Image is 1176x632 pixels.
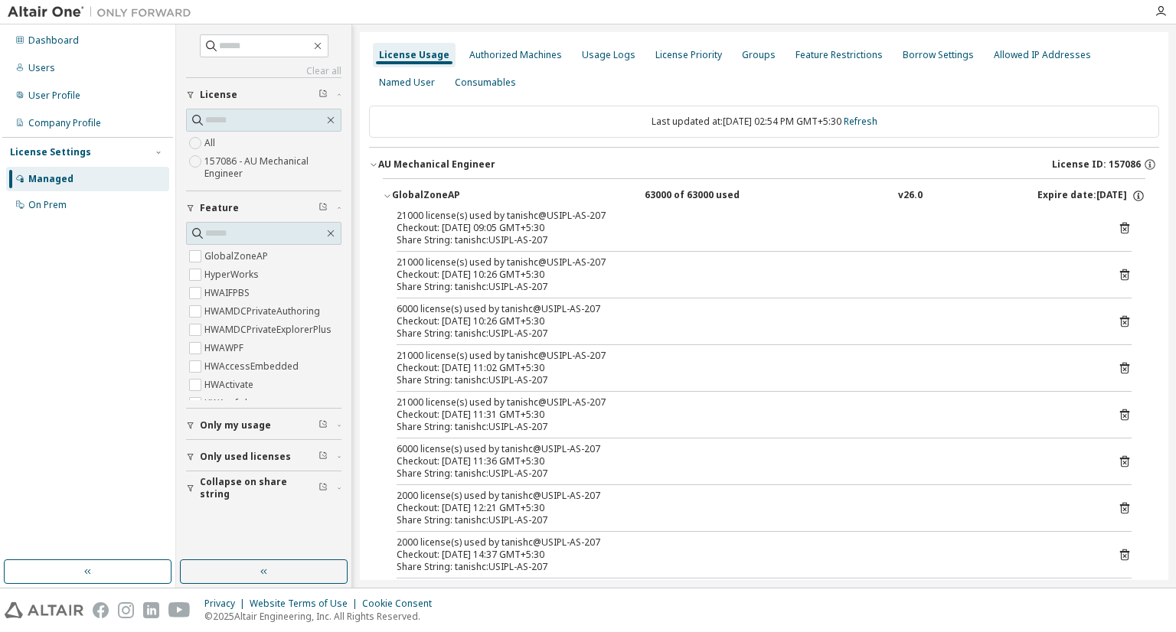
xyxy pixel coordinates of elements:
[795,49,883,61] div: Feature Restrictions
[318,451,328,463] span: Clear filter
[168,602,191,618] img: youtube.svg
[397,222,1095,234] div: Checkout: [DATE] 09:05 GMT+5:30
[28,34,79,47] div: Dashboard
[186,78,341,112] button: License
[204,598,250,610] div: Privacy
[200,476,318,500] span: Collapse on share string
[397,549,1095,561] div: Checkout: [DATE] 14:37 GMT+5:30
[93,602,109,618] img: facebook.svg
[582,49,635,61] div: Usage Logs
[186,409,341,442] button: Only my usage
[204,266,262,284] label: HyperWorks
[397,490,1095,502] div: 2000 license(s) used by tanishc@USIPL-AS-207
[318,89,328,101] span: Clear filter
[1052,158,1141,171] span: License ID: 157086
[186,471,341,505] button: Collapse on share string
[397,443,1095,455] div: 6000 license(s) used by tanishc@USIPL-AS-207
[455,77,516,89] div: Consumables
[379,77,435,89] div: Named User
[469,49,562,61] div: Authorized Machines
[204,610,441,623] p: © 2025 Altair Engineering, Inc. All Rights Reserved.
[397,210,1095,222] div: 21000 license(s) used by tanishc@USIPL-AS-207
[204,247,271,266] label: GlobalZoneAP
[204,321,335,339] label: HWAMDCPrivateExplorerPlus
[392,189,530,203] div: GlobalZoneAP
[143,602,159,618] img: linkedin.svg
[383,179,1145,213] button: GlobalZoneAP63000 of 63000 usedv26.0Expire date:[DATE]
[397,396,1095,409] div: 21000 license(s) used by tanishc@USIPL-AS-207
[397,362,1095,374] div: Checkout: [DATE] 11:02 GMT+5:30
[369,106,1159,138] div: Last updated at: [DATE] 02:54 PM GMT+5:30
[397,561,1095,573] div: Share String: tanishc:USIPL-AS-207
[742,49,776,61] div: Groups
[844,115,877,128] a: Refresh
[204,284,253,302] label: HWAIFPBS
[397,303,1095,315] div: 6000 license(s) used by tanishc@USIPL-AS-207
[397,467,1095,480] div: Share String: tanishc:USIPL-AS-207
[318,419,328,432] span: Clear filter
[397,327,1095,340] div: Share String: tanishc:USIPL-AS-207
[397,536,1095,549] div: 2000 license(s) used by tanishc@USIPL-AS-207
[369,148,1159,181] button: AU Mechanical EngineerLicense ID: 157086
[28,62,55,74] div: Users
[397,502,1095,514] div: Checkout: [DATE] 12:21 GMT+5:30
[186,191,341,225] button: Feature
[994,49,1091,61] div: Allowed IP Addresses
[200,89,237,101] span: License
[204,134,218,152] label: All
[5,602,83,618] img: altair_logo.svg
[397,256,1095,269] div: 21000 license(s) used by tanishc@USIPL-AS-207
[28,90,80,102] div: User Profile
[898,189,923,203] div: v26.0
[204,394,253,412] label: HWAcufwh
[204,152,341,183] label: 157086 - AU Mechanical Engineer
[186,65,341,77] a: Clear all
[645,189,782,203] div: 63000 of 63000 used
[200,202,239,214] span: Feature
[1037,189,1145,203] div: Expire date: [DATE]
[397,374,1095,386] div: Share String: tanishc:USIPL-AS-207
[397,269,1095,281] div: Checkout: [DATE] 10:26 GMT+5:30
[204,339,247,357] label: HWAWPF
[204,302,323,321] label: HWAMDCPrivateAuthoring
[200,451,291,463] span: Only used licenses
[378,158,495,171] div: AU Mechanical Engineer
[655,49,722,61] div: License Priority
[397,315,1095,327] div: Checkout: [DATE] 10:26 GMT+5:30
[28,117,101,129] div: Company Profile
[28,173,73,185] div: Managed
[397,514,1095,526] div: Share String: tanishc:USIPL-AS-207
[397,455,1095,467] div: Checkout: [DATE] 11:36 GMT+5:30
[362,598,441,610] div: Cookie Consent
[204,376,256,394] label: HWActivate
[397,281,1095,293] div: Share String: tanishc:USIPL-AS-207
[397,350,1095,362] div: 21000 license(s) used by tanishc@USIPL-AS-207
[204,357,302,376] label: HWAccessEmbedded
[397,421,1095,433] div: Share String: tanishc:USIPL-AS-207
[10,146,91,158] div: License Settings
[250,598,362,610] div: Website Terms of Use
[8,5,199,20] img: Altair One
[318,482,328,494] span: Clear filter
[318,202,328,214] span: Clear filter
[903,49,974,61] div: Borrow Settings
[118,602,134,618] img: instagram.svg
[379,49,449,61] div: License Usage
[397,409,1095,421] div: Checkout: [DATE] 11:31 GMT+5:30
[397,234,1095,246] div: Share String: tanishc:USIPL-AS-207
[186,440,341,474] button: Only used licenses
[200,419,271,432] span: Only my usage
[28,199,67,211] div: On Prem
